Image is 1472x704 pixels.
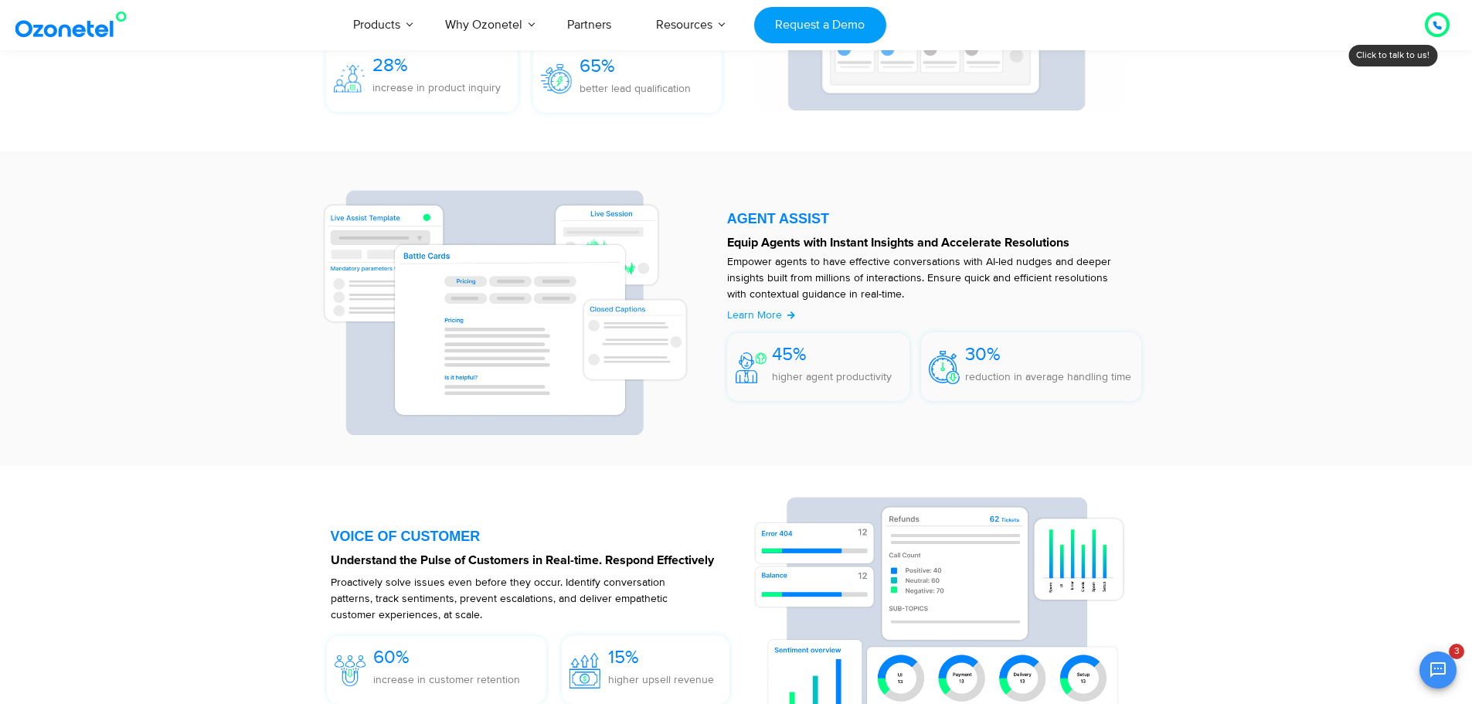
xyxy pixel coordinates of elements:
p: better lead qualification [580,80,691,97]
p: Empower agents to have effective conversations with AI-led nudges and deeper insights built from ... [727,253,1127,302]
button: Open chat [1419,651,1457,689]
p: Proactively solve issues even before they occur. Identify conversation patterns, track sentiments... [331,574,699,623]
p: increase in customer retention [373,672,520,688]
span: 30% [965,343,1001,366]
p: higher upsell revenue [608,672,714,688]
img: 60% [335,655,365,686]
img: 30% [929,351,960,384]
div: AGENT ASSIST [727,212,1142,226]
img: 45% [736,352,767,383]
span: 60% [373,646,410,668]
strong: Equip Agents with Instant Insights and Accelerate Resolutions [727,236,1069,249]
span: 65% [580,55,615,77]
span: 45% [772,343,807,366]
img: 28% [334,65,365,93]
p: higher agent productivity [772,369,892,385]
strong: Understand the Pulse of Customers in Real-time. Respond Effectively [331,554,714,566]
div: VOICE OF CUSTOMER [331,529,738,543]
p: reduction in average handling time [965,369,1131,385]
a: Learn More [727,307,796,323]
span: Learn More [727,308,782,321]
a: Request a Demo [754,7,886,43]
span: 15% [608,646,639,668]
img: 15% [569,653,600,688]
img: 65% [541,64,572,93]
span: 28% [372,54,408,77]
p: increase in product inquiry [372,80,501,96]
span: 3 [1449,644,1464,659]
